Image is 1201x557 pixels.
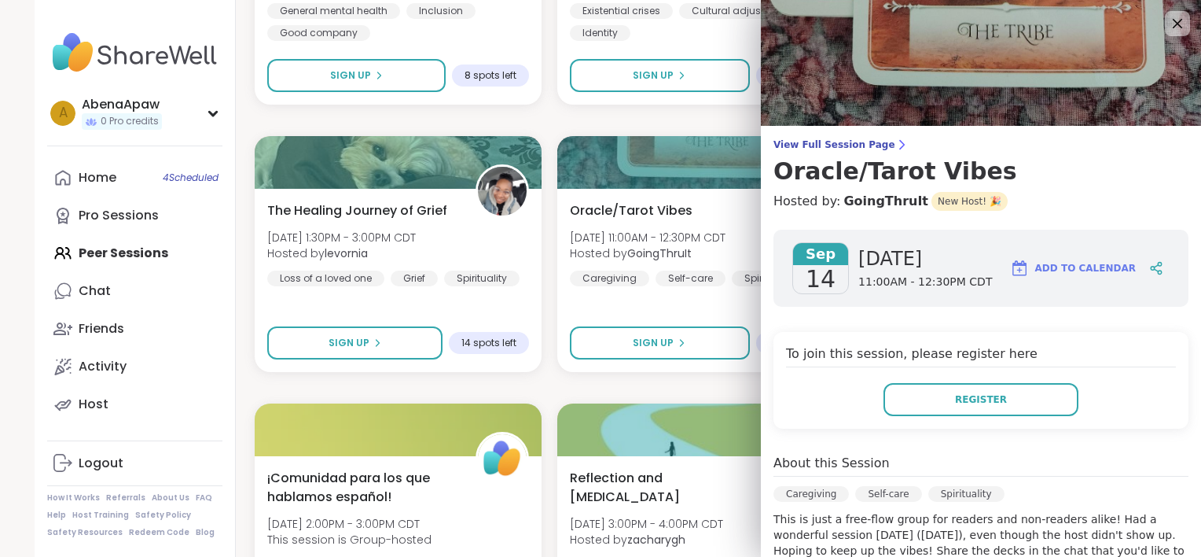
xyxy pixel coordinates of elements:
button: Register [883,383,1078,416]
span: [DATE] 11:00AM - 12:30PM CDT [570,230,725,245]
b: levornia [325,245,368,261]
div: Caregiving [570,271,649,286]
span: 11:00AM - 12:30PM CDT [858,275,992,290]
span: This session is Group-hosted [267,532,432,548]
span: 0 Pro credits [101,115,159,128]
a: Chat [47,272,222,310]
h4: About this Session [773,454,890,473]
span: [DATE] 3:00PM - 4:00PM CDT [570,516,723,532]
a: GoingThruIt [843,192,928,211]
b: zacharygh [627,532,685,548]
div: Friends [79,320,124,338]
span: [DATE] [858,246,992,271]
div: Chat [79,282,111,300]
div: AbenaApaw [82,96,162,113]
button: Sign Up [267,59,446,92]
span: View Full Session Page [773,138,1188,151]
span: 14 spots left [461,337,516,349]
span: [DATE] 1:30PM - 3:00PM CDT [267,230,416,245]
h4: Hosted by: [773,192,1188,211]
span: Sign Up [330,68,371,83]
a: Logout [47,444,222,482]
a: Help [47,510,66,521]
div: Activity [79,358,127,375]
a: About Us [152,492,189,504]
a: Safety Resources [47,527,123,538]
a: FAQ [196,492,212,504]
a: Friends [47,310,222,348]
div: Self-care [855,486,921,502]
span: Sep [793,243,848,265]
h3: Oracle/Tarot Vibes [773,157,1188,186]
a: View Full Session PageOracle/Tarot Vibes [773,138,1188,186]
span: The Healing Journey of Grief [267,201,447,220]
img: ShareWell Logomark [1010,259,1029,278]
div: Existential crises [570,3,673,19]
a: How It Works [47,492,100,504]
div: Spirituality [732,271,807,286]
span: Hosted by [570,532,723,548]
div: General mental health [267,3,400,19]
div: Pro Sessions [79,207,159,224]
a: Host [47,385,222,423]
div: Home [79,169,116,186]
a: Redeem Code [129,527,189,538]
h4: To join this session, please register here [786,345,1176,367]
span: Register [955,393,1007,407]
span: ¡Comunidad para los que hablamos español! [267,469,458,507]
a: Referrals [106,492,145,504]
div: Host [79,396,108,413]
span: [DATE] 2:00PM - 3:00PM CDT [267,516,432,532]
button: Sign Up [570,59,749,92]
span: Sign Up [329,336,369,350]
img: ShareWell Nav Logo [47,25,222,80]
img: levornia [478,167,527,216]
div: Self-care [656,271,725,286]
span: 4 Scheduled [163,172,219,184]
span: New Host! 🎉 [931,192,1008,211]
span: Hosted by [267,245,416,261]
div: Identity [570,25,630,41]
div: Spirituality [928,486,1005,502]
a: Home4Scheduled [47,159,222,197]
a: Pro Sessions [47,197,222,234]
div: Inclusion [406,3,476,19]
span: Add to Calendar [1035,261,1136,275]
div: Grief [391,271,438,286]
span: 8 spots left [465,69,516,82]
span: Sign Up [633,336,674,350]
button: Add to Calendar [1003,249,1143,287]
span: Sign Up [633,68,674,83]
button: Sign Up [267,326,443,360]
span: 14 [806,265,836,293]
b: GoingThruIt [627,245,692,261]
a: Safety Policy [135,510,191,521]
span: Reflection and [MEDICAL_DATA] [570,469,761,507]
span: Hosted by [570,245,725,261]
button: Sign Up [570,326,749,360]
span: Oracle/Tarot Vibes [570,201,692,220]
div: Good company [267,25,370,41]
a: Host Training [72,510,129,521]
span: A [59,103,68,124]
div: Logout [79,455,123,472]
div: Loss of a loved one [267,271,384,286]
div: Caregiving [773,486,849,502]
div: Cultural adjustment [679,3,802,19]
a: Blog [196,527,215,538]
img: ShareWell [478,434,527,483]
div: Spirituality [444,271,520,286]
a: Activity [47,348,222,385]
